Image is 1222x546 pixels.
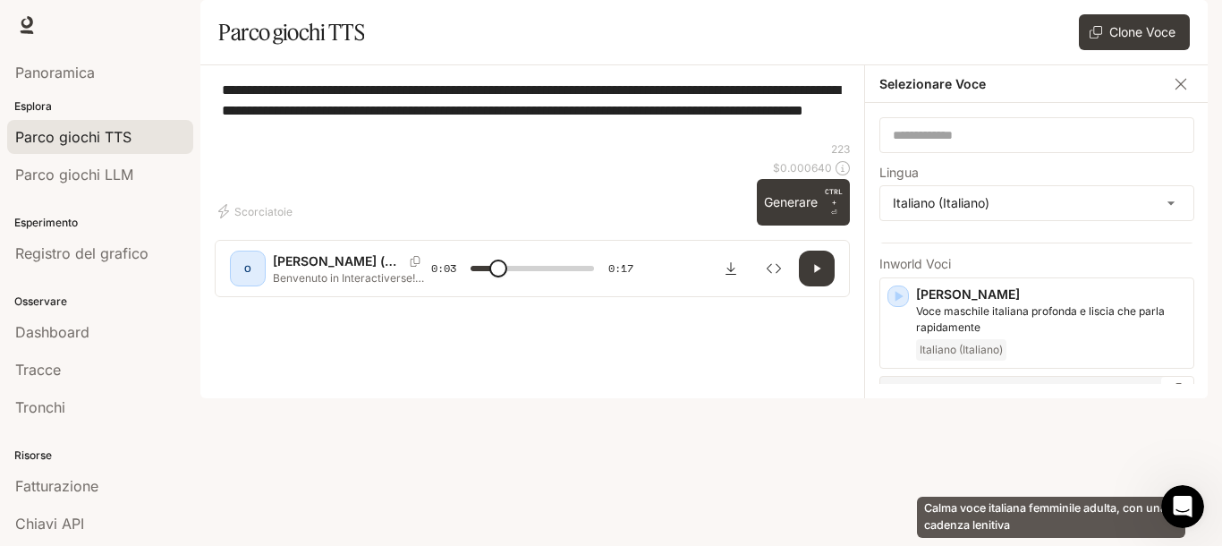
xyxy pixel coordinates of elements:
button: Scorciatoie [215,197,300,226]
button: Copia ID vocale [403,256,428,267]
p: ⏎ [825,186,843,218]
p: 223 [831,141,850,157]
button: Copia ID vocale [1168,383,1186,397]
div: Italiano (Italiano) [880,186,1193,220]
span: Italiano (Italiano) [916,339,1006,361]
p: Benvenuto in Interactiverse! Qui i giovani [DEMOGRAPHIC_DATA] incontrano startup e aziende in un ... [273,270,431,286]
p: Inworld Voci [879,258,1194,270]
p: [PERSON_NAME] (personaggio [273,252,403,270]
p: [PERSON_NAME] [916,286,1186,303]
iframe: Intercom live chat [1161,485,1204,528]
p: $0.000640 [773,160,832,175]
div: Calma voce italiana femminile adulta, con una cadenza lenitiva [917,497,1185,538]
button: Scarica l'audio [713,251,749,286]
button: Clone Voce [1079,14,1190,50]
p: Lingua [879,166,919,179]
p: Voce maschile italiana profonda e liscia che parla rapidamente [916,303,1186,336]
div: O [233,254,262,283]
span: 0:17 [608,260,633,277]
button: Ispezionare [756,251,792,286]
span: 0:03 [431,260,456,277]
h1: Parco giochi TTS [218,14,364,50]
button: GenerareCTRL +⏎ [757,179,850,226]
p: CTRL + [825,186,843,208]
